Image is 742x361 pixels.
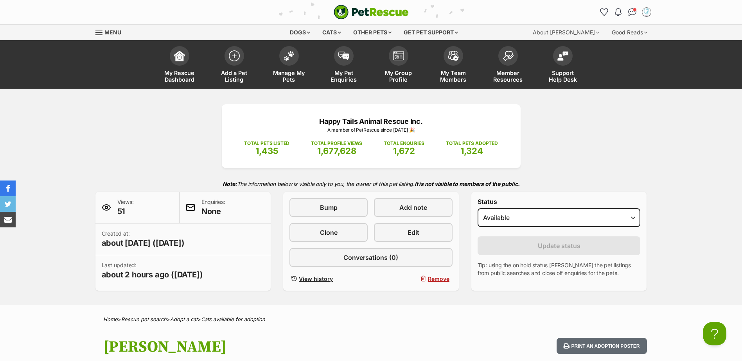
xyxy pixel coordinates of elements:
span: My Team Members [436,70,471,83]
span: Support Help Desk [545,70,580,83]
div: Good Reads [606,25,653,40]
span: Clone [320,228,338,237]
span: My Rescue Dashboard [162,70,197,83]
h1: [PERSON_NAME] [103,338,434,356]
p: TOTAL PETS ADOPTED [446,140,498,147]
span: Remove [428,275,449,283]
p: Tip: using the on hold status [PERSON_NAME] the pet listings from public searches and close off e... [478,261,641,277]
a: Add note [374,198,452,217]
button: Print an adoption poster [557,338,647,354]
span: about [DATE] ([DATE]) [102,238,185,248]
a: My Group Profile [371,42,426,89]
img: Happy Tails profile pic [643,8,650,16]
a: Conversations (0) [289,248,453,267]
span: Edit [408,228,419,237]
img: chat-41dd97257d64d25036548639549fe6c8038ab92f7586957e7f3b1b290dea8141.svg [628,8,636,16]
a: Add a Pet Listing [207,42,262,89]
p: Happy Tails Animal Rescue Inc. [234,116,509,127]
p: Enquiries: [201,198,225,217]
a: My Team Members [426,42,481,89]
a: Conversations [626,6,639,18]
div: Other pets [348,25,397,40]
p: Views: [117,198,134,217]
button: Remove [374,273,452,284]
div: Dogs [284,25,316,40]
div: About [PERSON_NAME] [527,25,605,40]
img: add-pet-listing-icon-0afa8454b4691262ce3f59096e99ab1cd57d4a30225e0717b998d2c9b9846f56.svg [229,50,240,61]
a: PetRescue [334,5,409,20]
span: Add a Pet Listing [217,70,252,83]
span: 1,677,628 [317,146,356,156]
p: Created at: [102,230,185,248]
p: TOTAL ENQUIRIES [384,140,424,147]
div: Get pet support [398,25,464,40]
strong: Note: [223,180,237,187]
p: TOTAL PROFILE VIEWS [311,140,362,147]
iframe: Help Scout Beacon - Open [703,322,726,345]
span: None [201,206,225,217]
p: Last updated: [102,261,203,280]
strong: It is not visible to members of the public. [415,180,520,187]
img: notifications-46538b983faf8c2785f20acdc204bb7945ddae34d4c08c2a6579f10ce5e182be.svg [615,8,621,16]
img: manage-my-pets-icon-02211641906a0b7f246fdf0571729dbe1e7629f14944591b6c1af311fb30b64b.svg [284,51,295,61]
img: team-members-icon-5396bd8760b3fe7c0b43da4ab00e1e3bb1a5d9ba89233759b79545d2d3fc5d0d.svg [448,51,459,61]
span: View history [299,275,333,283]
a: Cats available for adoption [201,316,265,322]
p: TOTAL PETS LISTED [244,140,289,147]
a: Adopt a cat [170,316,198,322]
span: 1,435 [255,146,278,156]
button: Update status [478,236,641,255]
img: member-resources-icon-8e73f808a243e03378d46382f2149f9095a855e16c252ad45f914b54edf8863c.svg [503,51,514,61]
button: Notifications [612,6,625,18]
a: My Rescue Dashboard [152,42,207,89]
a: My Pet Enquiries [316,42,371,89]
a: Member Resources [481,42,535,89]
p: The information below is visible only to you, the owner of this pet listing. [95,176,647,192]
a: Clone [289,223,368,242]
a: Edit [374,223,452,242]
img: dashboard-icon-eb2f2d2d3e046f16d808141f083e7271f6b2e854fb5c12c21221c1fb7104beca.svg [174,50,185,61]
label: Status [478,198,641,205]
span: Add note [399,203,427,212]
div: Cats [317,25,347,40]
span: Bump [320,203,338,212]
img: logo-cat-932fe2b9b8326f06289b0f2fb663e598f794de774fb13d1741a6617ecf9a85b4.svg [334,5,409,20]
img: group-profile-icon-3fa3cf56718a62981997c0bc7e787c4b2cf8bcc04b72c1350f741eb67cf2f40e.svg [393,51,404,61]
span: 1,324 [460,146,483,156]
div: > > > [84,316,659,322]
img: help-desk-icon-fdf02630f3aa405de69fd3d07c3f3aa587a6932b1a1747fa1d2bba05be0121f9.svg [557,51,568,61]
ul: Account quick links [598,6,653,18]
span: Manage My Pets [271,70,307,83]
a: Support Help Desk [535,42,590,89]
span: My Group Profile [381,70,416,83]
span: My Pet Enquiries [326,70,361,83]
a: Home [103,316,118,322]
span: Member Resources [490,70,526,83]
p: A member of PetRescue since [DATE] 🎉 [234,127,509,134]
span: about 2 hours ago ([DATE]) [102,269,203,280]
button: My account [640,6,653,18]
span: Conversations (0) [343,253,398,262]
a: Favourites [598,6,611,18]
a: View history [289,273,368,284]
span: 1,672 [393,146,415,156]
img: pet-enquiries-icon-7e3ad2cf08bfb03b45e93fb7055b45f3efa6380592205ae92323e6603595dc1f.svg [338,52,349,60]
a: Manage My Pets [262,42,316,89]
a: Menu [95,25,127,39]
a: Rescue pet search [121,316,167,322]
span: 51 [117,206,134,217]
span: Update status [538,241,580,250]
span: Menu [104,29,121,36]
a: Bump [289,198,368,217]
